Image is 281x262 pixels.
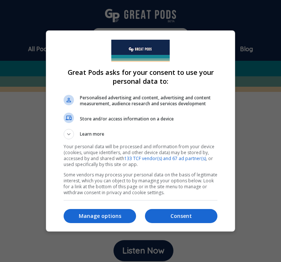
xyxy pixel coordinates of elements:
[124,155,206,162] a: 133 TCF vendor(s) and 67 ad partner(s)
[111,40,170,62] img: Welcome to Great Pods
[145,212,217,220] p: Consent
[46,30,235,232] div: Great Pods asks for your consent to use your personal data to:
[64,129,217,139] button: Learn more
[145,209,217,223] button: Consent
[80,116,217,122] span: Store and/or access information on a device
[64,209,136,223] button: Manage options
[80,95,217,107] span: Personalised advertising and content, advertising and content measurement, audience research and ...
[64,212,136,220] p: Manage options
[80,131,104,139] span: Learn more
[64,68,217,86] h1: Great Pods asks for your consent to use your personal data to:
[64,144,217,168] p: Your personal data will be processed and information from your device (cookies, unique identifier...
[64,172,217,196] p: Some vendors may process your personal data on the basis of legitimate interest, which you can ob...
